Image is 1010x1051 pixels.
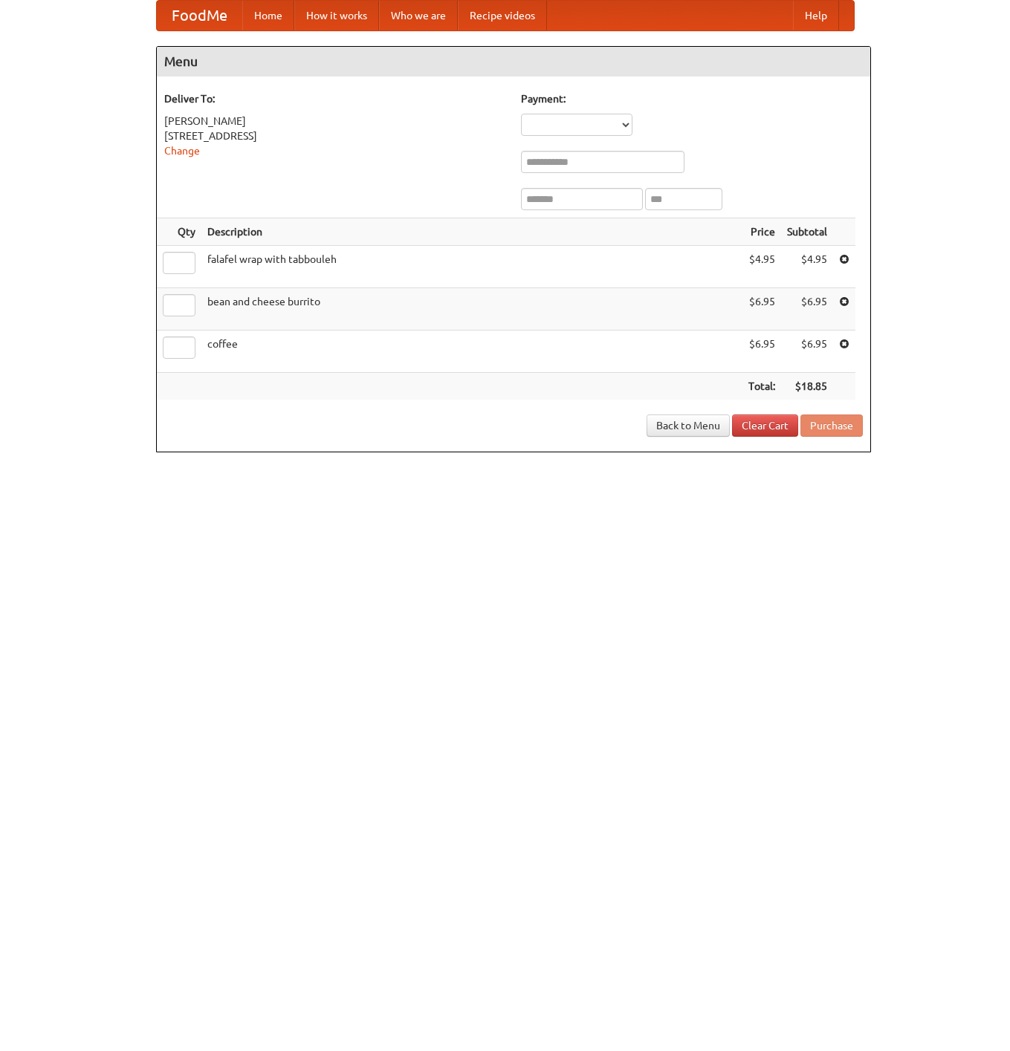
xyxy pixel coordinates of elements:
[781,373,833,400] th: $18.85
[732,414,798,437] a: Clear Cart
[164,128,506,143] div: [STREET_ADDRESS]
[157,1,242,30] a: FoodMe
[781,218,833,246] th: Subtotal
[201,331,742,373] td: coffee
[157,47,870,77] h4: Menu
[647,414,730,437] a: Back to Menu
[742,246,781,288] td: $4.95
[164,114,506,128] div: [PERSON_NAME]
[742,373,781,400] th: Total:
[458,1,547,30] a: Recipe videos
[294,1,379,30] a: How it works
[201,288,742,331] td: bean and cheese burrito
[521,91,863,106] h5: Payment:
[781,331,833,373] td: $6.95
[742,288,781,331] td: $6.95
[201,218,742,246] th: Description
[742,331,781,373] td: $6.95
[157,218,201,246] th: Qty
[379,1,458,30] a: Who we are
[742,218,781,246] th: Price
[242,1,294,30] a: Home
[781,246,833,288] td: $4.95
[793,1,839,30] a: Help
[164,145,200,157] a: Change
[201,246,742,288] td: falafel wrap with tabbouleh
[164,91,506,106] h5: Deliver To:
[800,414,863,437] button: Purchase
[781,288,833,331] td: $6.95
